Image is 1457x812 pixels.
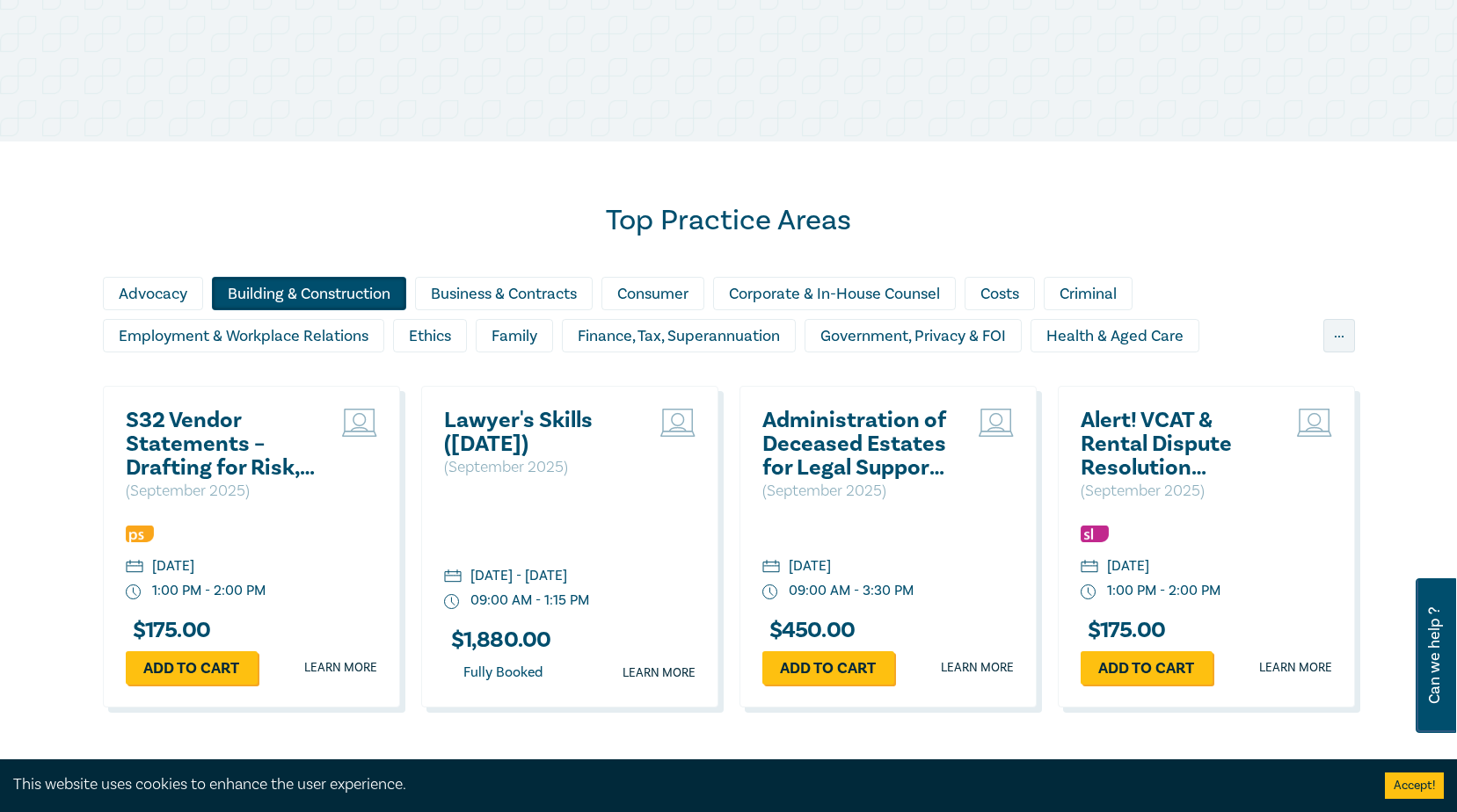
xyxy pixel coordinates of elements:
[152,581,266,601] div: 1:00 PM - 2:00 PM
[126,480,315,503] p: ( September 2025 )
[444,628,551,652] h3: $ 1,880.00
[762,584,778,600] img: watch
[762,651,894,685] a: Add to cart
[304,659,377,677] a: Learn more
[1081,619,1166,642] h3: $ 175.00
[126,560,143,576] img: calendar
[1259,659,1332,677] a: Learn more
[1031,319,1199,352] div: Health & Aged Care
[126,409,315,480] a: S32 Vendor Statements – Drafting for Risk, Clarity & Compliance
[13,773,1359,796] div: This website uses cookies to enhance the user experience.
[876,361,1123,395] div: Personal Injury & Medico-Legal
[762,619,856,642] h3: $ 450.00
[470,591,589,611] div: 09:00 AM - 1:15 PM
[1385,772,1444,799] button: Accept cookies
[713,277,956,310] div: Corporate & In-House Counsel
[1081,526,1109,542] img: Substantive Law
[444,456,633,479] p: ( September 2025 )
[1081,409,1270,480] a: Alert! VCAT & Rental Dispute Resolution Victoria Reforms 2025
[762,409,951,480] a: Administration of Deceased Estates for Legal Support Staff ([DATE])
[103,277,203,310] div: Advocacy
[660,409,696,437] img: Live Stream
[444,569,462,585] img: calendar
[1081,584,1096,600] img: watch
[1297,409,1332,437] img: Live Stream
[1081,480,1270,503] p: ( September 2025 )
[1323,319,1355,352] div: ...
[941,659,1014,677] a: Learn more
[152,556,194,576] div: [DATE]
[212,277,406,310] div: Building & Construction
[476,319,553,352] div: Family
[1081,651,1213,685] a: Add to cart
[762,560,780,576] img: calendar
[126,584,142,600] img: watch
[470,566,567,586] div: [DATE] - [DATE]
[393,319,467,352] div: Ethics
[562,319,796,352] div: Finance, Tax, Superannuation
[444,409,633,456] a: Lawyer's Skills ([DATE])
[623,664,696,682] a: Learn more
[601,277,704,310] div: Consumer
[1426,589,1443,722] span: Can we help ?
[1107,581,1220,601] div: 1:00 PM - 2:00 PM
[789,581,914,601] div: 09:00 AM - 3:30 PM
[979,409,1014,437] img: Live Stream
[789,556,831,576] div: [DATE]
[126,526,154,542] img: Professional Skills
[342,409,377,437] img: Live Stream
[965,277,1035,310] div: Costs
[769,361,867,395] div: Migration
[1107,556,1149,576] div: [DATE]
[103,203,1355,238] h2: Top Practice Areas
[805,319,1022,352] div: Government, Privacy & FOI
[126,651,258,685] a: Add to cart
[762,480,951,503] p: ( September 2025 )
[103,319,384,352] div: Employment & Workplace Relations
[329,361,505,395] div: Intellectual Property
[444,661,562,685] div: Fully Booked
[415,277,593,310] div: Business & Contracts
[444,594,460,610] img: watch
[514,361,760,395] div: Litigation & Dispute Resolution
[1081,560,1098,576] img: calendar
[103,361,320,395] div: Insolvency & Restructuring
[126,619,211,642] h3: $ 175.00
[1044,277,1133,310] div: Criminal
